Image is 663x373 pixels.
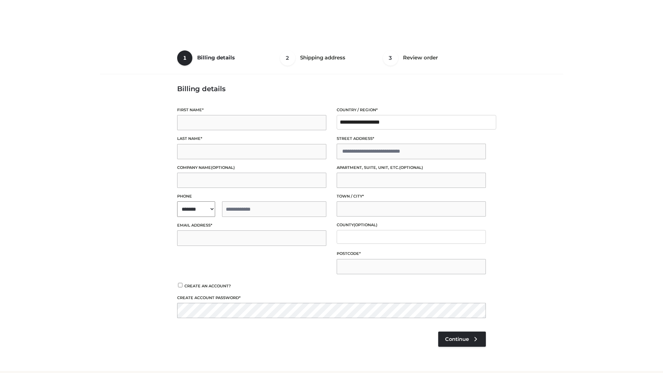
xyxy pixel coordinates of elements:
label: Country / Region [337,107,486,113]
span: Billing details [197,54,235,61]
span: 2 [280,50,295,66]
span: Shipping address [300,54,345,61]
span: Continue [445,336,469,342]
span: 1 [177,50,192,66]
span: (optional) [399,165,423,170]
span: 3 [383,50,398,66]
input: Create an account? [177,283,183,287]
label: Create account password [177,295,486,301]
label: County [337,222,486,228]
label: First name [177,107,326,113]
label: Apartment, suite, unit, etc. [337,164,486,171]
label: Postcode [337,250,486,257]
a: Continue [438,332,486,347]
label: Street address [337,135,486,142]
span: Review order [403,54,438,61]
label: Phone [177,193,326,200]
label: Company name [177,164,326,171]
label: Town / City [337,193,486,200]
span: (optional) [211,165,235,170]
label: Last name [177,135,326,142]
span: (optional) [354,222,377,227]
h3: Billing details [177,85,486,93]
span: Create an account? [184,284,231,288]
label: Email address [177,222,326,229]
